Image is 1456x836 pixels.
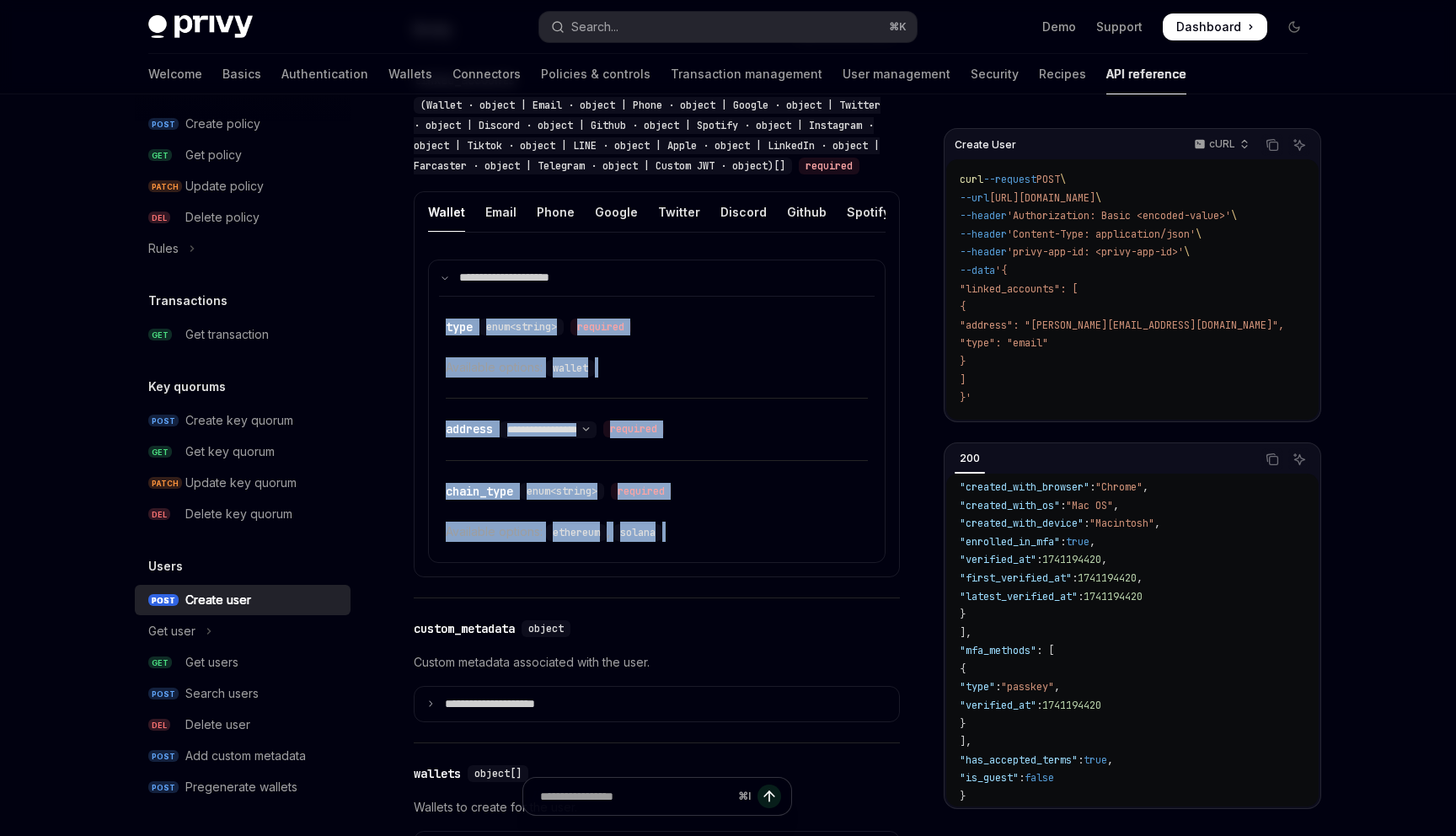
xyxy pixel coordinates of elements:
div: Pregenerate wallets [185,777,297,797]
button: cURL [1185,131,1256,159]
span: , [1154,517,1160,530]
span: "Mac OS" [1066,499,1113,512]
span: , [1143,480,1148,494]
span: "verified_at" [960,553,1036,566]
span: "address": "[PERSON_NAME][EMAIL_ADDRESS][DOMAIN_NAME]", [960,319,1284,332]
a: Connectors [452,54,521,94]
select: Select schema type [500,423,597,437]
div: Wallet [428,192,465,232]
p: Custom metadata associated with the user. [414,652,900,673]
button: Ask AI [1288,448,1310,470]
span: : [1036,699,1042,712]
span: , [1089,535,1095,549]
img: dark logo [148,15,253,39]
a: POSTAdd custom metadata [135,741,351,771]
span: : [ [1036,644,1054,657]
span: curl [960,173,983,186]
div: Email [485,192,517,232]
div: address [446,421,493,437]
div: Phone [537,192,575,232]
div: Get transaction [185,324,269,345]
div: required [611,483,672,500]
div: Get key quorum [185,442,275,462]
span: POST [1036,173,1060,186]
span: ], [960,626,972,640]
span: "Macintosh" [1089,517,1154,530]
div: type [446,319,473,335]
span: "created_with_browser" [960,480,1089,494]
a: DELDelete key quorum [135,499,351,529]
span: , [1101,553,1107,566]
span: Create User [955,138,1016,152]
span: --data [960,264,995,277]
div: Create user [185,590,251,610]
div: 200 [955,448,985,469]
span: "linked_accounts": [ [960,282,1078,296]
a: Recipes [1039,54,1086,94]
span: \ [1196,228,1202,241]
span: , [1107,753,1113,767]
span: }' [960,391,972,405]
span: --header [960,228,1007,241]
button: Copy the contents from the code block [1261,448,1283,470]
span: GET [148,149,172,162]
a: Security [971,54,1019,94]
a: Authentication [281,54,368,94]
button: Toggle Get user section [135,616,351,646]
a: PATCHUpdate policy [135,171,351,201]
span: ] [960,373,966,387]
h5: Users [148,556,183,576]
span: \ [1184,245,1190,259]
span: , [1054,680,1060,694]
div: Available options: [446,522,868,542]
span: , [1137,571,1143,585]
span: 'privy-app-id: <privy-app-id>' [1007,245,1184,259]
div: Twitter [658,192,700,232]
a: DELDelete user [135,710,351,740]
span: PATCH [148,180,182,193]
div: Get users [185,652,238,673]
div: Create key quorum [185,410,293,431]
span: : [1089,480,1095,494]
span: } [960,355,966,368]
span: : [1036,553,1042,566]
span: : [995,680,1001,694]
span: Dashboard [1176,19,1241,35]
button: Open search [539,12,917,42]
a: Transaction management [671,54,822,94]
span: : [1078,753,1084,767]
span: "enrolled_in_mfa" [960,535,1060,549]
div: Google [595,192,638,232]
span: : [1060,535,1066,549]
span: '{ [995,264,1007,277]
code: ethereum [546,524,607,541]
span: \ [1095,191,1101,205]
h5: Key quorums [148,377,226,397]
span: --url [960,191,989,205]
span: "created_with_os" [960,499,1060,512]
span: "Chrome" [1095,480,1143,494]
a: Welcome [148,54,202,94]
span: DEL [148,212,170,224]
span: PATCH [148,477,182,490]
span: "first_verified_at" [960,571,1072,585]
span: POST [148,688,179,700]
a: POSTSearch users [135,678,351,709]
span: GET [148,446,172,458]
span: enum<string> [486,320,557,334]
div: Delete policy [185,207,260,228]
span: false [1025,771,1054,785]
input: Ask a question... [540,778,731,815]
span: "is_guest" [960,771,1019,785]
div: Search... [571,17,618,37]
a: Demo [1042,19,1076,35]
span: 1741194420 [1042,553,1101,566]
a: Basics [222,54,261,94]
span: } [960,608,966,621]
span: : [1060,499,1066,512]
span: : [1084,517,1089,530]
a: GETGet transaction [135,319,351,350]
span: 'Content-Type: application/json' [1007,228,1196,241]
span: POST [148,594,179,607]
span: GET [148,656,172,669]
